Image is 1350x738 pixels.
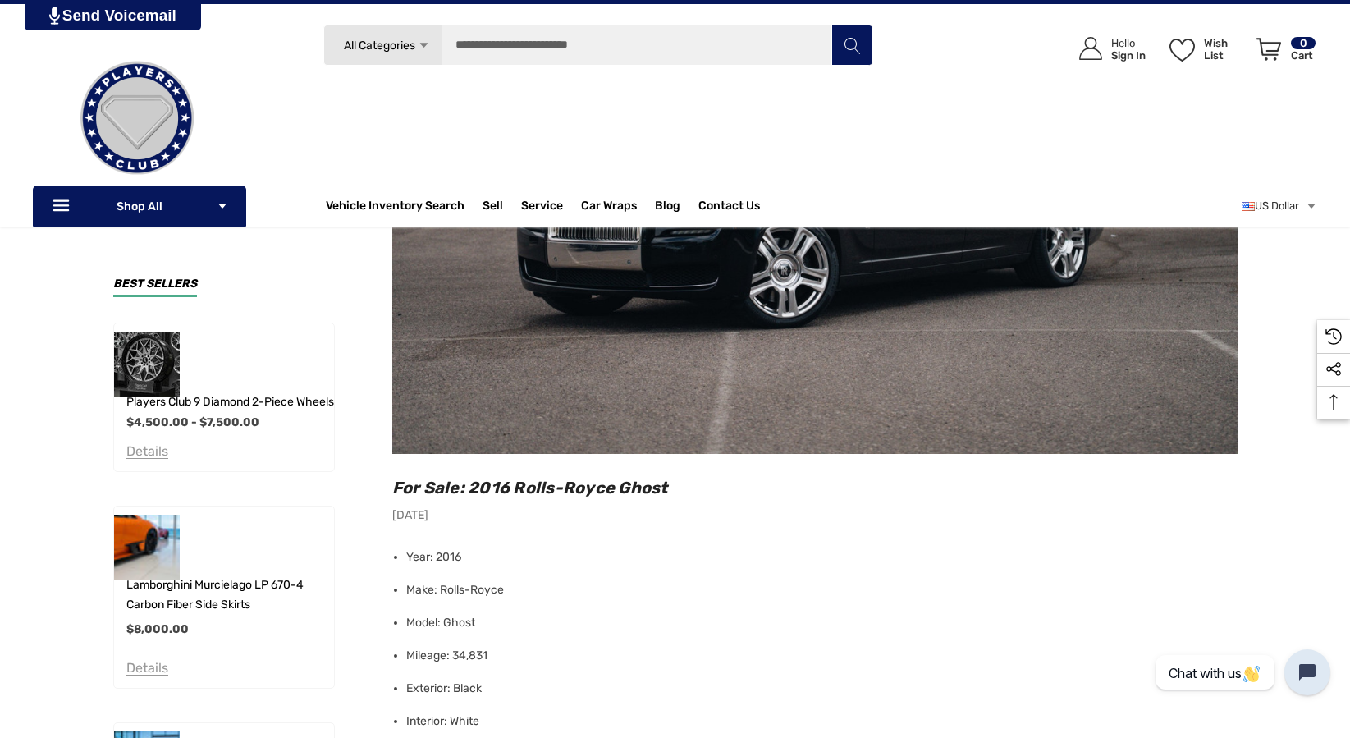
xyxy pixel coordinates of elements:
[406,705,1238,738] li: Interior: White
[698,199,760,217] a: Contact Us
[406,541,1238,574] li: Year: 2016
[1169,39,1195,62] svg: Wish List
[1060,21,1154,77] a: Sign in
[831,25,872,66] button: Search
[126,622,189,636] span: $8,000.00
[483,199,503,217] span: Sell
[1249,21,1317,85] a: Cart with 0 items
[126,415,259,429] span: $4,500.00 - $7,500.00
[406,607,1238,639] li: Model: Ghost
[1291,49,1316,62] p: Cart
[217,200,228,212] svg: Icon Arrow Down
[1111,49,1146,62] p: Sign In
[1162,21,1249,77] a: Wish List Wish List
[1242,190,1317,222] a: USD
[581,199,637,217] span: Car Wraps
[126,392,334,412] a: Players Club 9 Diamond 2-Piece Wheels
[581,190,655,222] a: Car Wraps
[1317,394,1350,410] svg: Top
[323,25,442,66] a: All Categories Icon Arrow Down Icon Arrow Up
[1291,37,1316,49] p: 0
[126,660,168,676] span: Details
[1325,328,1342,345] svg: Recently Viewed
[406,672,1238,705] li: Exterior: Black
[126,575,334,615] a: Lamborghini Murcielago LP 670-4 Carbon Fiber Side Skirts
[343,39,414,53] span: All Categories
[126,443,168,459] span: Details
[126,663,168,675] a: Details
[1111,37,1146,49] p: Hello
[51,197,76,216] svg: Icon Line
[392,478,668,497] a: For Sale: 2016 Rolls-Royce Ghost
[114,515,180,580] img: Lamborghini Murcielago LP 670-4 Carbon Fiber Side Skirts
[1256,38,1281,61] svg: Review Your Cart
[521,199,563,217] a: Service
[1079,37,1102,60] svg: Icon User Account
[49,7,60,25] img: PjwhLS0gR2VuZXJhdG9yOiBHcmF2aXQuaW8gLS0+PHN2ZyB4bWxucz0iaHR0cDovL3d3dy53My5vcmcvMjAwMC9zdmciIHhtb...
[55,36,219,200] img: Players Club | Cars For Sale
[655,199,680,217] a: Blog
[483,190,521,222] a: Sell
[406,639,1238,672] li: Mileage: 34,831
[114,332,180,397] img: Players Club 9 Diamond 2-Piece Wheels
[406,574,1238,607] li: Make: Rolls-Royce
[113,278,197,297] h3: Best Sellers
[1204,37,1247,62] p: Wish List
[392,505,1238,526] p: [DATE]
[126,447,168,458] a: Details
[33,186,246,227] p: Shop All
[418,39,430,52] svg: Icon Arrow Down
[1325,361,1342,378] svg: Social Media
[326,199,464,217] a: Vehicle Inventory Search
